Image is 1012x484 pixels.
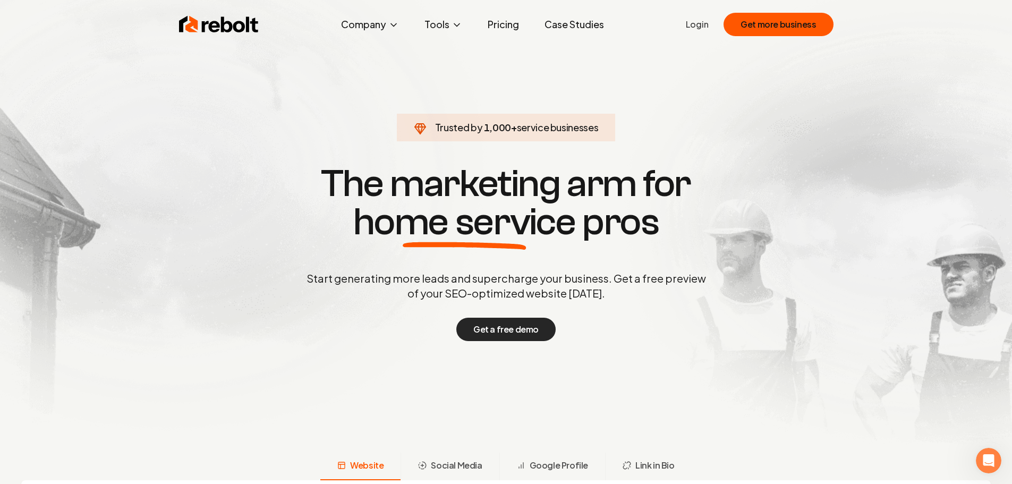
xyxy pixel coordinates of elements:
span: Social Media [431,459,482,472]
h1: The marketing arm for pros [251,165,761,241]
span: service businesses [517,121,599,133]
span: Website [350,459,384,472]
button: Get more business [724,13,833,36]
button: Get a free demo [456,318,556,341]
a: Case Studies [536,14,613,35]
iframe: Intercom live chat [976,448,1001,473]
button: Tools [416,14,471,35]
button: Company [333,14,407,35]
a: Login [686,18,709,31]
a: Pricing [479,14,528,35]
span: home service [353,203,576,241]
span: Link in Bio [635,459,675,472]
button: Social Media [401,453,499,480]
span: 1,000 [484,120,511,135]
button: Link in Bio [605,453,692,480]
button: Google Profile [499,453,605,480]
button: Website [320,453,401,480]
span: Trusted by [435,121,482,133]
p: Start generating more leads and supercharge your business. Get a free preview of your SEO-optimiz... [304,271,708,301]
span: + [511,121,517,133]
span: Google Profile [530,459,588,472]
img: Rebolt Logo [179,14,259,35]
